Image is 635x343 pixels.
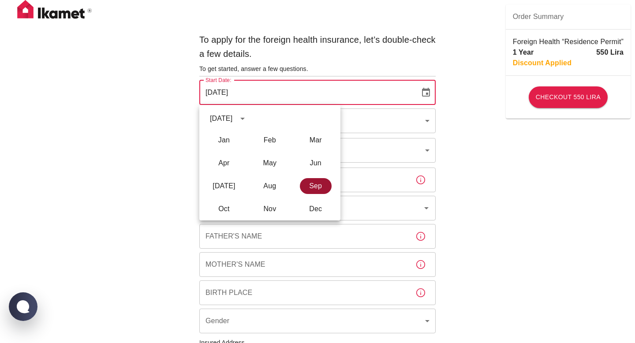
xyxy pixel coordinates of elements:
span: Order Summary [513,11,624,22]
div: [DATE] [210,113,232,124]
button: calendar view is open, switch to year view [235,111,250,126]
button: February [254,132,286,148]
p: 550 Lira [596,47,624,58]
button: October [208,201,240,217]
button: Checkout 550 Lira [529,86,608,108]
button: November [254,201,286,217]
div: ​ [199,309,436,333]
p: 1 Year [513,47,534,58]
h6: To apply for the foreign health insurance, let’s double-check a few details. [199,33,436,61]
p: Foreign Health “Residence Permit” [513,37,624,47]
button: May [254,155,286,171]
button: Open [420,202,433,214]
button: April [208,155,240,171]
button: August [254,178,286,194]
button: Choose date, selected date is Sep 8, 2025 [417,84,435,101]
button: March [300,132,332,148]
button: June [300,155,332,171]
label: Start Date: [205,76,232,84]
button: December [300,201,332,217]
button: January [208,132,240,148]
label: Policy Period [205,104,237,112]
button: July [208,178,240,194]
input: DD/MM/YYYY [199,80,414,105]
h6: To get started, answer a few questions. [199,64,436,74]
p: Discount Applied [513,58,571,68]
button: September [300,178,332,194]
